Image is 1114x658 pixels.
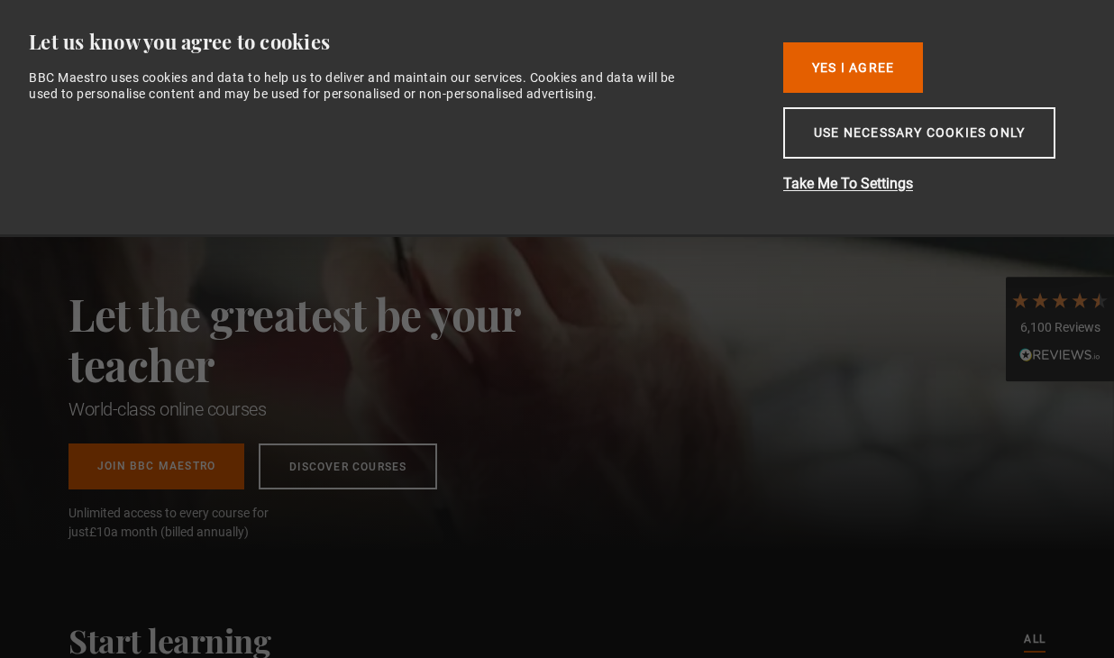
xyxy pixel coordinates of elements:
[29,69,682,102] div: BBC Maestro uses cookies and data to help us to deliver and maintain our services. Cookies and da...
[68,397,600,422] h1: World-class online courses
[1010,346,1109,368] div: Read All Reviews
[1010,319,1109,337] div: 6,100 Reviews
[68,504,312,542] span: Unlimited access to every course for just a month (billed annually)
[783,42,923,93] button: Yes I Agree
[1010,290,1109,310] div: 4.7 Stars
[259,443,437,489] a: Discover Courses
[1006,277,1114,381] div: 6,100 ReviewsRead All Reviews
[783,173,1072,195] button: Take Me To Settings
[783,107,1055,159] button: Use necessary cookies only
[68,443,244,489] a: Join BBC Maestro
[29,29,755,55] div: Let us know you agree to cookies
[1019,348,1100,361] img: REVIEWS.io
[89,525,111,539] span: £10
[68,288,600,389] h2: Let the greatest be your teacher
